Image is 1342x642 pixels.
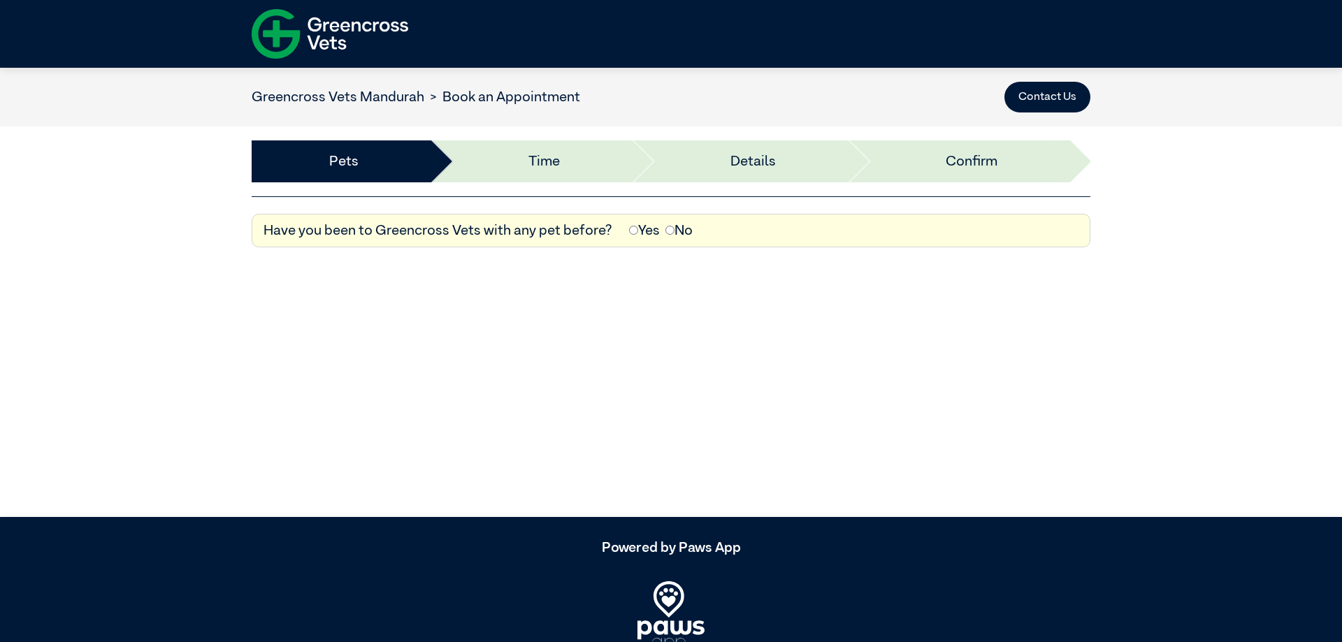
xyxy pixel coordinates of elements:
label: No [665,220,693,241]
label: Have you been to Greencross Vets with any pet before? [264,220,612,241]
nav: breadcrumb [252,87,580,108]
img: f-logo [252,3,408,64]
label: Yes [629,220,660,241]
li: Book an Appointment [424,87,580,108]
input: Yes [629,226,638,235]
h5: Powered by Paws App [252,539,1090,556]
button: Contact Us [1004,82,1090,112]
a: Pets [329,151,359,172]
input: No [665,226,674,235]
a: Greencross Vets Mandurah [252,90,424,104]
